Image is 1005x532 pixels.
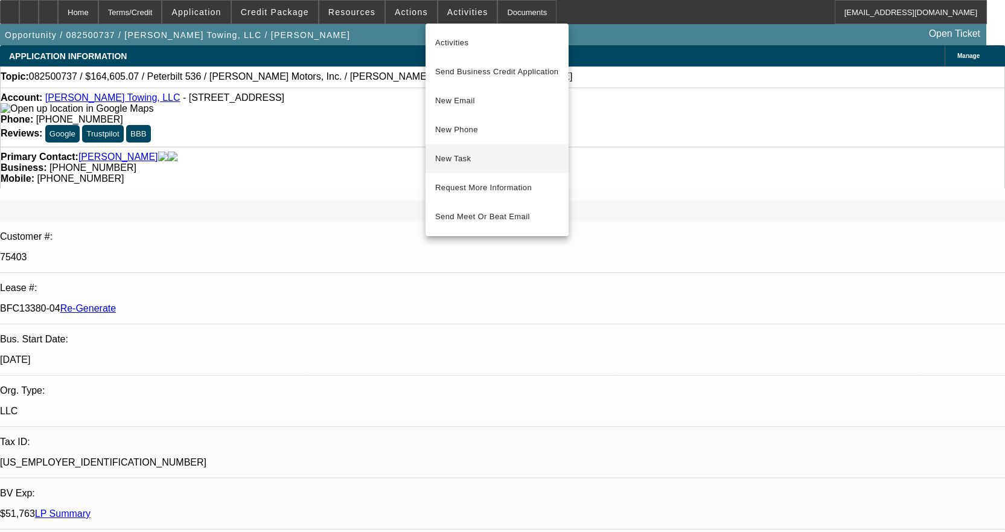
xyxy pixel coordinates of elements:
[435,36,559,50] span: Activities
[435,210,559,224] span: Send Meet Or Beat Email
[435,94,559,108] span: New Email
[435,152,559,166] span: New Task
[435,181,559,195] span: Request More Information
[435,123,559,137] span: New Phone
[435,65,559,79] span: Send Business Credit Application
